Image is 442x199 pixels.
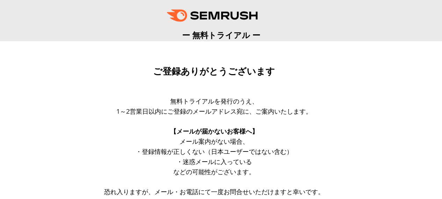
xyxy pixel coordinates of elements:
[136,147,293,156] span: ・登録情報が正しくない（日本ユーザーではない含む）
[153,66,275,77] span: ご登録ありがとうございます
[170,127,258,135] span: 【メールが届かないお客様へ】
[182,29,260,41] span: ー 無料トライアル ー
[176,157,252,166] span: ・迷惑メールに入っている
[116,107,312,115] span: 1～2営業日以内にご登録のメールアドレス宛に、ご案内いたします。
[104,187,324,196] span: 恐れ入りますが、メール・お電話にて一度お問合せいただけますと幸いです。
[170,97,258,105] span: 無料トライアルを発行のうえ、
[180,137,249,145] span: メール案内がない場合、
[173,168,255,176] span: などの可能性がございます。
